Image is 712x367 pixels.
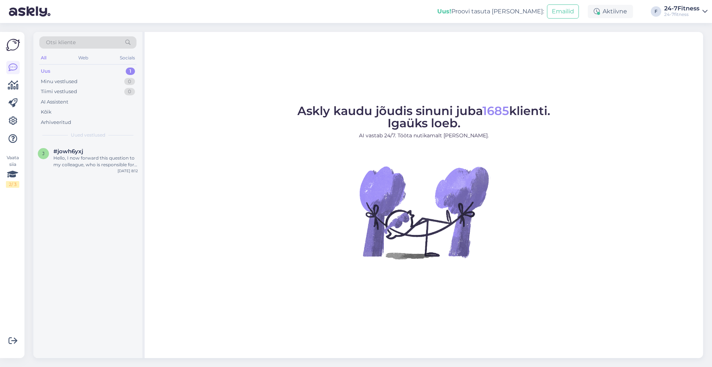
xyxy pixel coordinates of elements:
[297,104,550,130] span: Askly kaudu jõudis sinuni juba klienti. Igaüks loeb.
[124,78,135,85] div: 0
[42,151,44,156] span: j
[46,39,76,46] span: Otsi kliente
[437,8,451,15] b: Uus!
[41,98,68,106] div: AI Assistent
[41,119,71,126] div: Arhiveeritud
[664,6,699,12] div: 24-7Fitness
[6,154,19,188] div: Vaata siia
[39,53,48,63] div: All
[6,181,19,188] div: 2 / 3
[664,6,708,17] a: 24-7Fitness24-7fitness
[588,5,633,18] div: Aktiivne
[118,53,136,63] div: Socials
[437,7,544,16] div: Proovi tasuta [PERSON_NAME]:
[77,53,90,63] div: Web
[41,68,50,75] div: Uus
[53,155,138,168] div: Hello, I now forward this question to my colleague, who is responsible for this. The reply will b...
[357,145,491,279] img: No Chat active
[41,78,78,85] div: Minu vestlused
[126,68,135,75] div: 1
[651,6,661,17] div: F
[6,38,20,52] img: Askly Logo
[547,4,579,19] button: Emailid
[71,132,105,138] span: Uued vestlused
[41,88,77,95] div: Tiimi vestlused
[664,12,699,17] div: 24-7fitness
[53,148,83,155] span: #jowh6yxj
[124,88,135,95] div: 0
[482,104,509,118] span: 1685
[297,132,550,140] p: AI vastab 24/7. Tööta nutikamalt [PERSON_NAME].
[41,108,52,116] div: Kõik
[118,168,138,174] div: [DATE] 8:12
